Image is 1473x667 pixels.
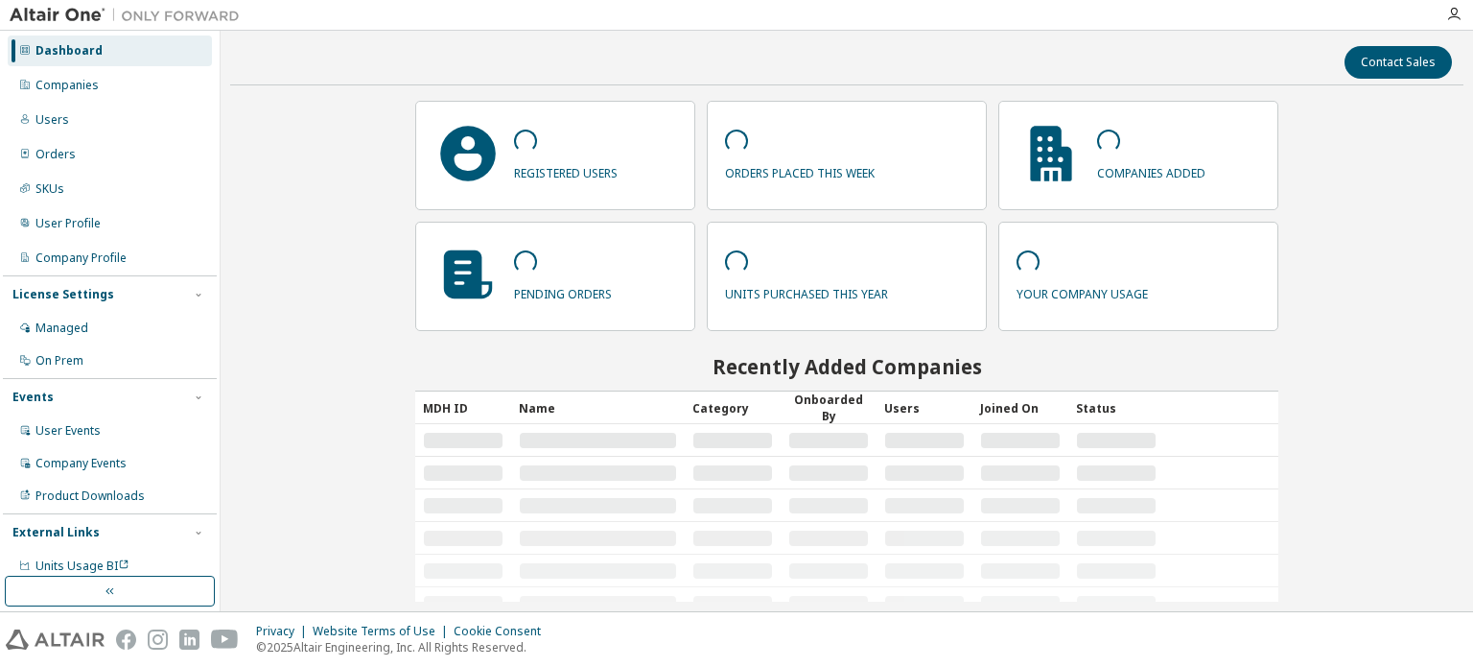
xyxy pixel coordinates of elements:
[692,393,773,423] div: Category
[35,488,145,504] div: Product Downloads
[788,392,869,424] div: Onboarded By
[1017,280,1148,302] p: your company usage
[980,393,1061,423] div: Joined On
[35,216,101,231] div: User Profile
[12,287,114,302] div: License Settings
[256,639,552,655] p: © 2025 Altair Engineering, Inc. All Rights Reserved.
[519,393,678,423] div: Name
[12,525,100,540] div: External Links
[725,280,888,302] p: units purchased this year
[35,321,88,336] div: Managed
[313,624,454,639] div: Website Terms of Use
[35,181,64,197] div: SKUs
[1097,159,1205,181] p: companies added
[1076,393,1157,423] div: Status
[1344,46,1452,79] button: Contact Sales
[116,630,136,650] img: facebook.svg
[514,280,612,302] p: pending orders
[35,43,103,59] div: Dashboard
[415,354,1278,379] h2: Recently Added Companies
[454,624,552,639] div: Cookie Consent
[211,630,239,650] img: youtube.svg
[148,630,168,650] img: instagram.svg
[884,393,965,423] div: Users
[725,159,875,181] p: orders placed this week
[35,112,69,128] div: Users
[35,250,127,266] div: Company Profile
[12,390,54,405] div: Events
[35,78,99,93] div: Companies
[179,630,199,650] img: linkedin.svg
[6,630,105,650] img: altair_logo.svg
[423,393,503,423] div: MDH ID
[35,147,76,162] div: Orders
[514,159,618,181] p: registered users
[35,558,129,574] span: Units Usage BI
[10,6,249,25] img: Altair One
[35,456,127,471] div: Company Events
[35,423,101,439] div: User Events
[256,624,313,639] div: Privacy
[35,353,83,369] div: On Prem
